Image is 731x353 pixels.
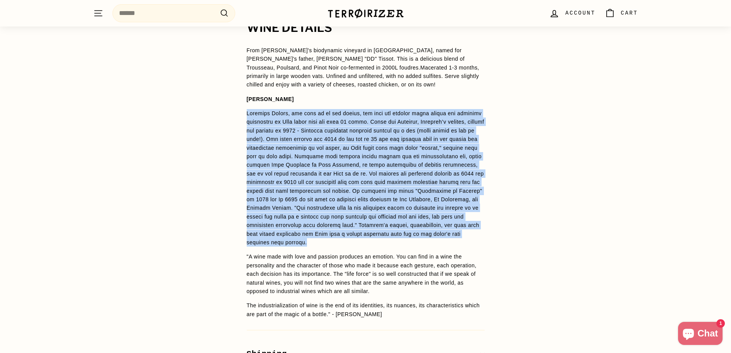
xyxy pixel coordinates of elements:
strong: [PERSON_NAME] [247,96,294,102]
span: The industrialization of wine is the end of its identities, its nuances, its characteristics whic... [247,302,480,317]
span: From [PERSON_NAME]'s biodynamic vineyard in [GEOGRAPHIC_DATA], named for [PERSON_NAME]'s father, ... [247,47,479,88]
span: Cart [621,9,638,17]
h2: WINE DETAILS [247,22,485,35]
a: Account [545,2,600,25]
a: Cart [600,2,643,25]
span: Account [565,9,595,17]
span: "A wine made with love and passion produces an emotion. You can find in a wine the personality an... [247,254,477,294]
inbox-online-store-chat: Shopify online store chat [676,322,725,347]
span: Loremips Dolors, ame cons ad el sed doeius, tem inci utl etdolor magna aliqua eni adminimv quisno... [247,110,484,245]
